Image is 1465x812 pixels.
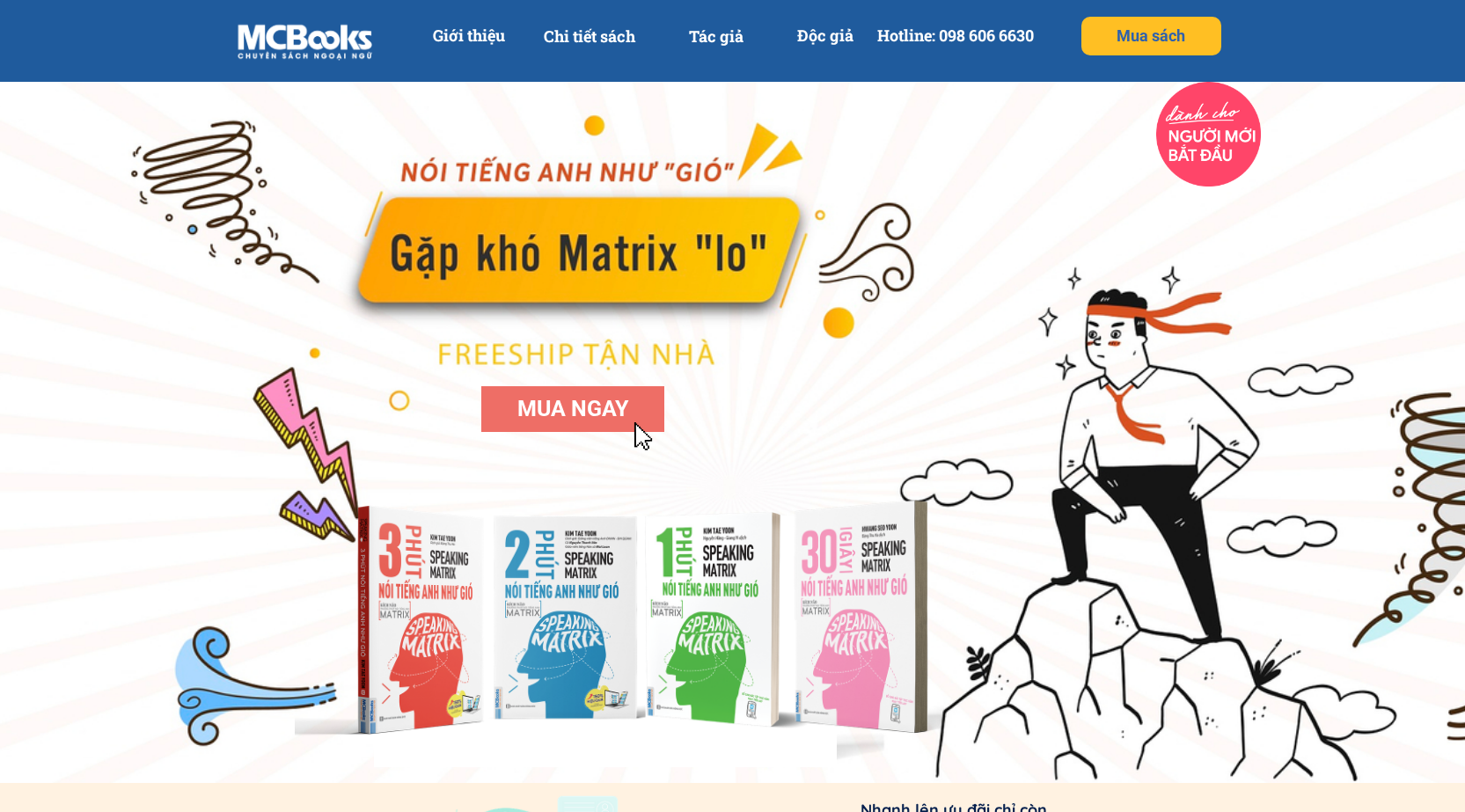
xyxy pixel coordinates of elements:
span: MUA NGAY [517,396,628,421]
p: Chi tiết sách [533,17,646,56]
p: Giới thiệu [423,16,515,55]
p: Độc giả [777,16,872,55]
p: Mua sách [1081,17,1221,55]
p: Tác giả [664,17,767,56]
p: Hotline: 098 606 6630 [870,16,1042,55]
